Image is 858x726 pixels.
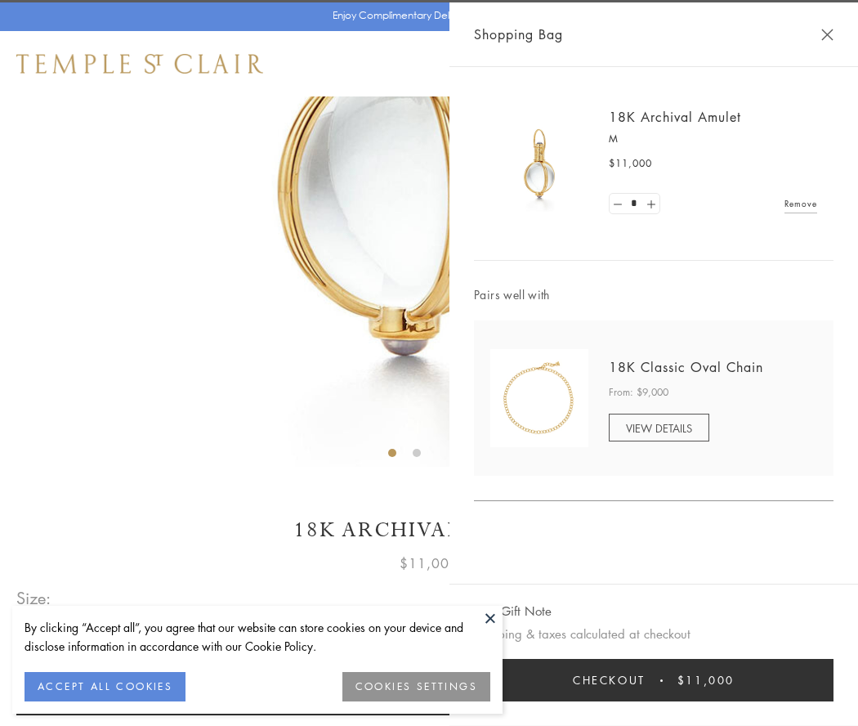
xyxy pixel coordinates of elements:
[677,671,735,689] span: $11,000
[784,195,817,213] a: Remove
[610,194,626,214] a: Set quantity to 0
[626,420,692,436] span: VIEW DETAILS
[821,29,833,41] button: Close Shopping Bag
[474,601,552,621] button: Add Gift Note
[609,131,817,147] p: M
[609,358,763,376] a: 18K Classic Oval Chain
[490,114,588,213] img: 18K Archival Amulet
[490,349,588,447] img: N88865-OV18
[16,516,842,544] h1: 18K Archival Amulet
[333,7,518,24] p: Enjoy Complimentary Delivery & Returns
[400,553,458,574] span: $11,000
[609,108,741,126] a: 18K Archival Amulet
[609,414,709,441] a: VIEW DETAILS
[16,585,52,612] span: Size:
[342,672,490,701] button: COOKIES SETTINGS
[474,285,833,304] span: Pairs well with
[609,384,668,401] span: From: $9,000
[16,54,263,74] img: Temple St. Clair
[573,671,646,689] span: Checkout
[474,24,563,45] span: Shopping Bag
[474,624,833,644] p: Shipping & taxes calculated at checkout
[25,618,490,656] div: By clicking “Accept all”, you agree that our website can store cookies on your device and disclos...
[609,155,652,172] span: $11,000
[25,672,185,701] button: ACCEPT ALL COOKIES
[474,659,833,701] button: Checkout $11,000
[642,194,659,214] a: Set quantity to 2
